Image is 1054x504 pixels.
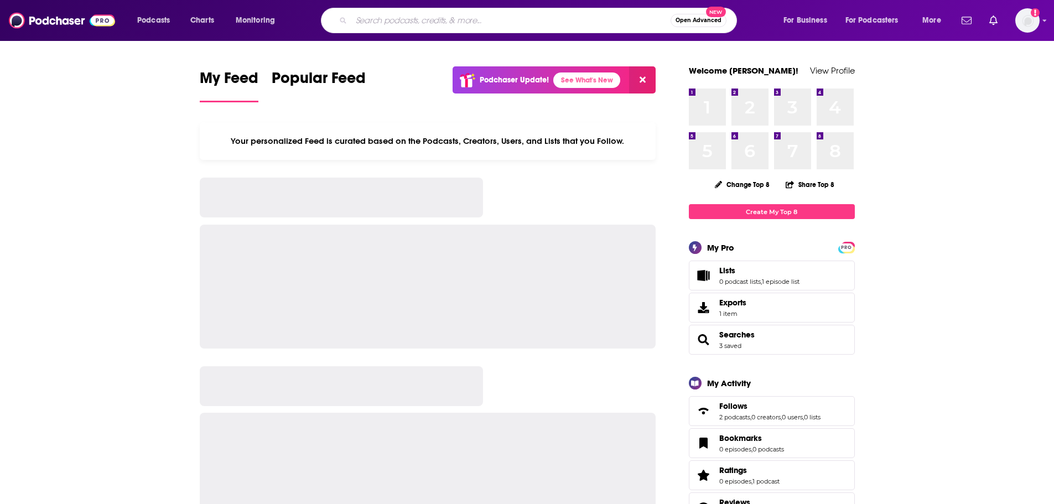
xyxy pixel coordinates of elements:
span: , [781,413,782,421]
input: Search podcasts, credits, & more... [351,12,671,29]
a: Searches [719,330,755,340]
span: Exports [719,298,746,308]
button: open menu [838,12,915,29]
a: Popular Feed [272,69,366,102]
a: 0 podcasts [752,445,784,453]
p: Podchaser Update! [480,75,549,85]
span: More [922,13,941,28]
a: Ratings [693,467,715,483]
span: Bookmarks [689,428,855,458]
span: , [803,413,804,421]
a: Bookmarks [719,433,784,443]
button: open menu [129,12,184,29]
a: See What's New [553,72,620,88]
a: Follows [693,403,715,419]
a: 0 users [782,413,803,421]
button: Share Top 8 [785,174,835,195]
a: 1 episode list [762,278,799,285]
span: , [751,445,752,453]
div: Search podcasts, credits, & more... [331,8,747,33]
a: Searches [693,332,715,347]
span: Ratings [719,465,747,475]
span: Lists [719,266,735,276]
span: For Podcasters [845,13,899,28]
a: Charts [183,12,221,29]
span: Exports [693,300,715,315]
span: , [750,413,751,421]
span: Follows [689,396,855,426]
a: 0 lists [804,413,821,421]
button: Open AdvancedNew [671,14,726,27]
span: Podcasts [137,13,170,28]
span: Logged in as Ashley_Beenen [1015,8,1040,33]
a: 2 podcasts [719,413,750,421]
span: Monitoring [236,13,275,28]
span: New [706,7,726,17]
button: open menu [776,12,841,29]
span: Bookmarks [719,433,762,443]
a: Bookmarks [693,435,715,451]
span: Charts [190,13,214,28]
div: Your personalized Feed is curated based on the Podcasts, Creators, Users, and Lists that you Follow. [200,122,656,160]
a: 3 saved [719,342,741,350]
button: Change Top 8 [708,178,777,191]
span: 1 item [719,310,746,318]
span: , [761,278,762,285]
a: Welcome [PERSON_NAME]! [689,65,798,76]
span: Searches [689,325,855,355]
span: Lists [689,261,855,290]
a: Follows [719,401,821,411]
button: open menu [915,12,955,29]
a: 0 episodes [719,477,751,485]
a: Show notifications dropdown [957,11,976,30]
a: Show notifications dropdown [985,11,1002,30]
a: Exports [689,293,855,323]
a: Ratings [719,465,780,475]
a: 0 creators [751,413,781,421]
button: Show profile menu [1015,8,1040,33]
span: Open Advanced [676,18,721,23]
a: 1 podcast [752,477,780,485]
a: View Profile [810,65,855,76]
a: 0 podcast lists [719,278,761,285]
img: Podchaser - Follow, Share and Rate Podcasts [9,10,115,31]
a: Create My Top 8 [689,204,855,219]
a: Lists [719,266,799,276]
span: My Feed [200,69,258,94]
img: User Profile [1015,8,1040,33]
a: 0 episodes [719,445,751,453]
span: PRO [840,243,853,252]
a: Lists [693,268,715,283]
span: Popular Feed [272,69,366,94]
span: , [751,477,752,485]
svg: Add a profile image [1031,8,1040,17]
a: PRO [840,243,853,251]
div: My Activity [707,378,751,388]
a: My Feed [200,69,258,102]
span: For Business [783,13,827,28]
div: My Pro [707,242,734,253]
button: open menu [228,12,289,29]
span: Follows [719,401,747,411]
span: Ratings [689,460,855,490]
